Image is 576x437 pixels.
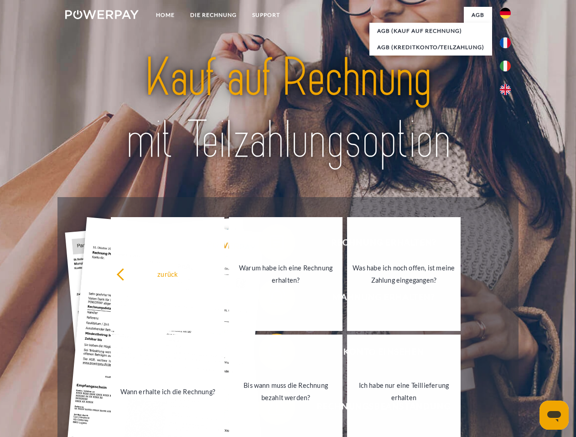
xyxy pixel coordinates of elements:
a: SUPPORT [244,7,288,23]
div: Warum habe ich eine Rechnung erhalten? [234,262,337,286]
a: Was habe ich noch offen, ist meine Zahlung eingegangen? [347,217,461,331]
div: Bis wann muss die Rechnung bezahlt werden? [234,379,337,404]
div: Wann erhalte ich die Rechnung? [116,385,219,397]
a: AGB (Kreditkonto/Teilzahlung) [369,39,492,56]
div: Was habe ich noch offen, ist meine Zahlung eingegangen? [353,262,455,286]
div: zurück [116,268,219,280]
img: en [500,84,511,95]
a: DIE RECHNUNG [182,7,244,23]
a: agb [464,7,492,23]
a: Home [148,7,182,23]
img: title-powerpay_de.svg [87,44,489,174]
iframe: Schaltfläche zum Öffnen des Messaging-Fensters [540,401,569,430]
img: fr [500,37,511,48]
img: logo-powerpay-white.svg [65,10,139,19]
img: de [500,8,511,19]
div: Ich habe nur eine Teillieferung erhalten [353,379,455,404]
img: it [500,61,511,71]
a: AGB (Kauf auf Rechnung) [369,23,492,39]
